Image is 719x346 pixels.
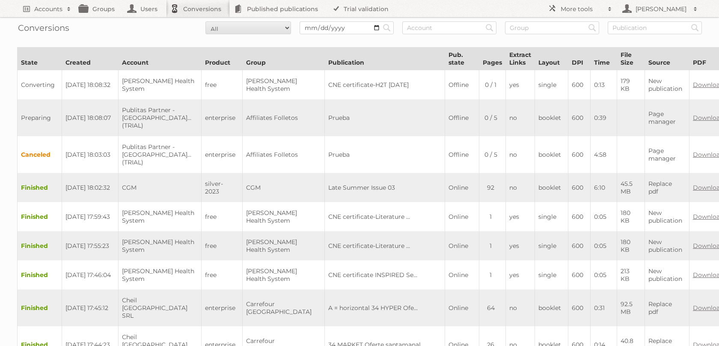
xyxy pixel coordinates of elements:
td: 600 [568,202,591,231]
td: CNE certificate-H2T [DATE] [325,70,445,100]
th: Extract Links [506,48,535,70]
td: New publication [645,231,689,260]
td: Replace pdf [645,173,689,202]
th: Created [62,48,119,70]
td: 179 KB [617,70,645,100]
td: New publication [645,70,689,100]
td: Carrefour [GEOGRAPHIC_DATA] [243,289,325,326]
td: CNE certificate-Literature ... [325,202,445,231]
th: Publication [325,48,445,70]
td: 600 [568,231,591,260]
td: 92.5 MB [617,289,645,326]
th: Time [591,48,617,70]
th: Source [645,48,689,70]
th: File Size [617,48,645,70]
td: 0:39 [591,99,617,136]
td: 180 KB [617,231,645,260]
td: [PERSON_NAME] Health System [119,231,202,260]
input: Publication [608,21,702,34]
td: Publitas Partner - [GEOGRAPHIC_DATA]... (TRIAL) [119,136,202,173]
td: single [535,260,568,289]
input: Account [402,21,496,34]
td: 180 KB [617,202,645,231]
td: free [202,202,243,231]
input: Group [505,21,599,34]
td: CNE certificate-Literature ... [325,231,445,260]
td: 64 [479,289,506,326]
td: single [535,70,568,100]
td: yes [506,70,535,100]
td: 600 [568,173,591,202]
td: CGM [243,173,325,202]
td: booklet [535,289,568,326]
input: Date [300,21,394,34]
td: Affiliates Folletos [243,99,325,136]
td: 0:05 [591,260,617,289]
td: enterprise [202,136,243,173]
td: Page manager [645,136,689,173]
input: Search [483,21,496,34]
th: Product [202,48,243,70]
td: Page manager [645,99,689,136]
td: [PERSON_NAME] Health System [243,260,325,289]
td: Finished [18,289,62,326]
td: single [535,202,568,231]
td: [PERSON_NAME] Health System [119,260,202,289]
td: Finished [18,202,62,231]
span: [DATE] 17:46:04 [65,271,111,279]
td: [PERSON_NAME] Health System [119,70,202,100]
td: [PERSON_NAME] Health System [243,231,325,260]
td: Finished [18,231,62,260]
td: Cheil [GEOGRAPHIC_DATA] SRL [119,289,202,326]
td: Replace pdf [645,289,689,326]
span: [DATE] 17:59:43 [65,213,110,221]
td: New publication [645,260,689,289]
input: Search [380,21,393,34]
td: Canceled [18,136,62,173]
h2: Accounts [34,5,62,13]
td: Online [445,231,479,260]
td: [PERSON_NAME] Health System [243,202,325,231]
td: [PERSON_NAME] Health System [119,202,202,231]
td: Publitas Partner - [GEOGRAPHIC_DATA]... (TRIAL) [119,99,202,136]
td: yes [506,231,535,260]
td: Offline [445,70,479,100]
span: [DATE] 17:45:12 [65,304,108,312]
td: no [506,136,535,173]
td: Preparing [18,99,62,136]
td: 600 [568,289,591,326]
td: Offline [445,136,479,173]
th: Pub. state [445,48,479,70]
td: booklet [535,173,568,202]
td: enterprise [202,99,243,136]
td: yes [506,260,535,289]
td: 1 [479,260,506,289]
h2: [PERSON_NAME] [633,5,689,13]
td: Online [445,202,479,231]
input: Search [689,21,701,34]
td: 0 / 5 [479,136,506,173]
td: 0:05 [591,202,617,231]
td: Online [445,260,479,289]
td: silver-2023 [202,173,243,202]
td: Finished [18,173,62,202]
td: 1 [479,231,506,260]
td: 4:58 [591,136,617,173]
td: 0 / 1 [479,70,506,100]
th: Pages [479,48,506,70]
td: no [506,99,535,136]
td: enterprise [202,289,243,326]
td: yes [506,202,535,231]
td: Online [445,173,479,202]
td: CNE certificate INSPIRED Se... [325,260,445,289]
input: Search [586,21,599,34]
span: [DATE] 17:55:23 [65,242,109,250]
span: [DATE] 18:08:32 [65,81,110,89]
span: [DATE] 18:02:32 [65,184,110,191]
td: Converting [18,70,62,100]
td: 0 / 5 [479,99,506,136]
th: Group [243,48,325,70]
td: 0:05 [591,231,617,260]
td: no [506,289,535,326]
td: CGM [119,173,202,202]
